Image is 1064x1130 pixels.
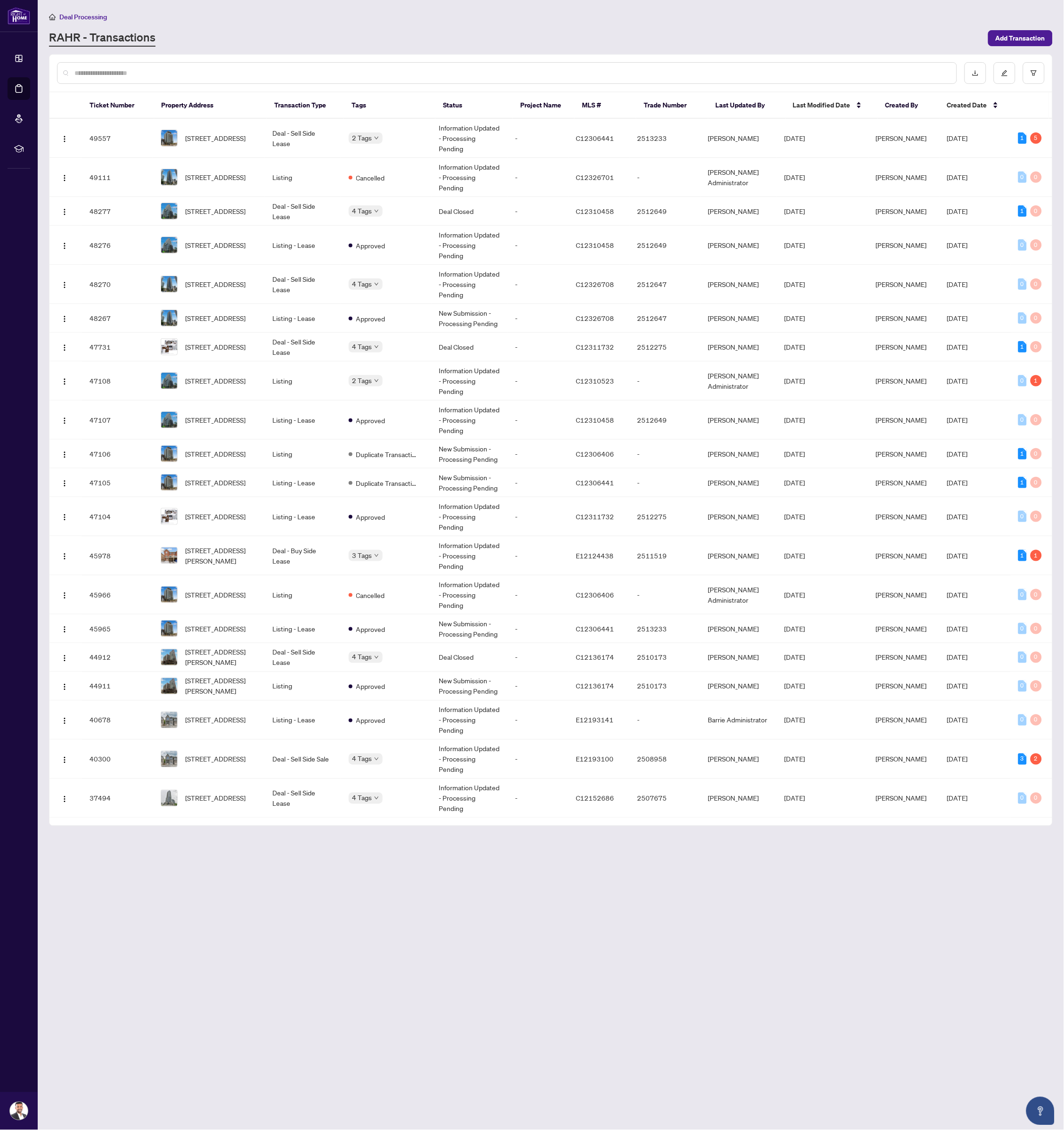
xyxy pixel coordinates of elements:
[161,310,177,326] img: thumbnail-img
[876,173,927,181] span: [PERSON_NAME]
[61,756,68,764] img: Logo
[265,304,341,333] td: Listing - Lease
[636,92,708,119] th: Trade Number
[57,509,72,524] button: Logo
[82,158,153,197] td: 49111
[630,401,701,440] td: 2512649
[1031,172,1042,183] div: 0
[49,30,156,47] a: RAHR - Transactions
[701,265,777,304] td: [PERSON_NAME]
[61,514,68,521] img: Logo
[1031,448,1042,459] div: 0
[356,512,385,522] span: Approved
[878,92,940,119] th: Created By
[61,135,68,143] img: Logo
[507,361,568,401] td: -
[785,207,805,215] span: [DATE]
[185,342,246,352] span: [STREET_ADDRESS]
[785,682,805,690] span: [DATE]
[876,755,927,763] span: [PERSON_NAME]
[57,587,72,602] button: Logo
[82,333,153,361] td: 47731
[61,242,68,250] img: Logo
[701,304,777,333] td: [PERSON_NAME]
[185,206,246,216] span: [STREET_ADDRESS]
[61,553,68,560] img: Logo
[947,478,968,487] span: [DATE]
[947,280,968,288] span: [DATE]
[630,440,701,468] td: -
[82,265,153,304] td: 48270
[1001,70,1008,76] span: edit
[630,304,701,333] td: 2512647
[785,134,805,142] span: [DATE]
[701,361,777,401] td: [PERSON_NAME] Administrator
[876,241,927,249] span: [PERSON_NAME]
[61,480,68,487] img: Logo
[972,70,979,76] span: download
[161,169,177,185] img: thumbnail-img
[876,478,927,487] span: [PERSON_NAME]
[161,412,177,428] img: thumbnail-img
[10,1102,28,1120] img: Profile Icon
[59,13,107,21] span: Deal Processing
[161,276,177,292] img: thumbnail-img
[947,590,968,599] span: [DATE]
[947,134,968,142] span: [DATE]
[1031,278,1042,290] div: 0
[630,119,701,158] td: 2513233
[435,92,513,119] th: Status
[374,344,379,349] span: down
[352,132,372,143] span: 2 Tags
[996,31,1045,46] span: Add Transaction
[1031,375,1042,386] div: 1
[82,304,153,333] td: 48267
[265,265,341,304] td: Deal - Sell Side Lease
[947,624,968,633] span: [DATE]
[82,401,153,440] td: 47107
[786,92,878,119] th: Last Modified Date
[965,62,986,84] button: download
[576,478,614,487] span: C12306441
[507,158,568,197] td: -
[57,339,72,354] button: Logo
[82,92,154,119] th: Ticket Number
[57,621,72,636] button: Logo
[352,793,372,803] span: 4 Tags
[785,716,805,724] span: [DATE]
[630,158,701,197] td: -
[61,795,68,803] img: Logo
[701,468,777,497] td: [PERSON_NAME]
[785,755,805,763] span: [DATE]
[57,311,72,326] button: Logo
[265,197,341,226] td: Deal - Sell Side Lease
[57,679,72,694] button: Logo
[57,712,72,728] button: Logo
[701,440,777,468] td: [PERSON_NAME]
[947,241,968,249] span: [DATE]
[82,440,153,468] td: 47106
[352,652,372,663] span: 4 Tags
[576,590,614,599] span: C12306406
[940,92,1012,119] th: Created Date
[1018,132,1027,144] div: 1
[785,512,805,521] span: [DATE]
[61,683,68,691] img: Logo
[352,753,372,764] span: 4 Tags
[352,375,372,386] span: 2 Tags
[947,682,968,690] span: [DATE]
[785,794,805,802] span: [DATE]
[785,377,805,385] span: [DATE]
[374,209,379,213] span: down
[356,415,385,426] span: Approved
[507,304,568,333] td: -
[57,791,72,806] button: Logo
[432,333,508,361] td: Deal Closed
[57,170,72,185] button: Logo
[61,281,68,289] img: Logo
[185,172,246,182] span: [STREET_ADDRESS]
[265,119,341,158] td: Deal - Sell Side Lease
[576,682,614,690] span: C12136174
[630,265,701,304] td: 2512647
[793,100,851,110] span: Last Modified Date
